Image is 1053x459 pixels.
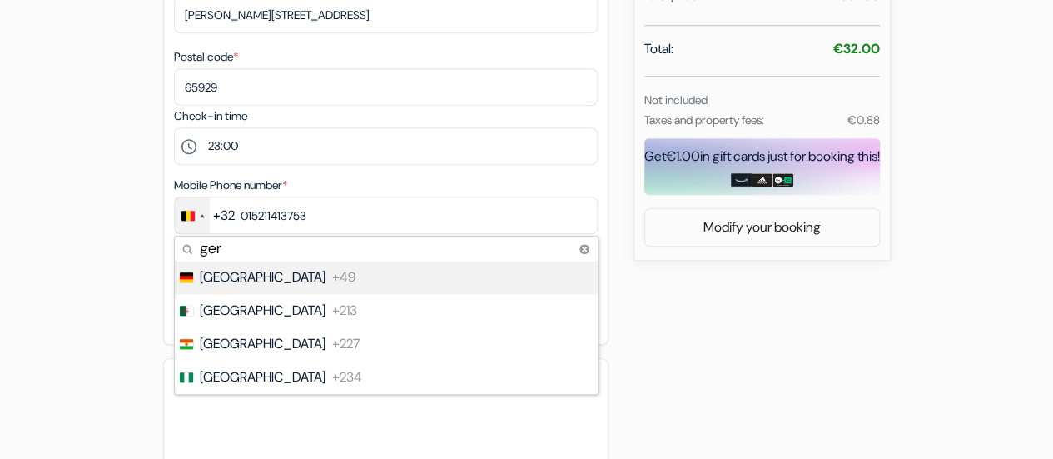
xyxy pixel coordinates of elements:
[731,173,752,187] img: amazon-card-no-text.png
[666,147,700,165] span: €1.00
[833,40,880,57] strong: €32.00
[200,301,325,321] span: [GEOGRAPHIC_DATA]
[174,177,287,194] label: Mobile Phone number
[644,112,764,127] small: Taxes and property fees:
[644,92,708,107] small: Not included
[332,334,360,354] span: +227
[175,261,598,394] ul: List of countries
[644,147,880,167] div: Get in gift cards just for booking this!
[200,267,325,287] span: [GEOGRAPHIC_DATA]
[645,212,879,243] a: Modify your booking
[174,197,598,234] input: 470 12 34 56
[200,334,325,354] span: [GEOGRAPHIC_DATA]
[175,197,235,233] button: Change country, selected Belgium (+32)
[574,239,594,259] button: Clear search
[772,173,793,187] img: uber-uber-eats-card.png
[644,39,673,59] span: Total:
[174,107,247,125] label: Check-in time
[332,267,355,287] span: +49
[332,301,357,321] span: +213
[847,112,879,127] small: €0.88
[200,367,325,387] span: [GEOGRAPHIC_DATA]
[174,48,238,66] label: Postal code
[752,173,772,187] img: adidas-card.png
[175,237,598,261] input: Search
[213,206,235,226] div: +32
[332,367,362,387] span: +234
